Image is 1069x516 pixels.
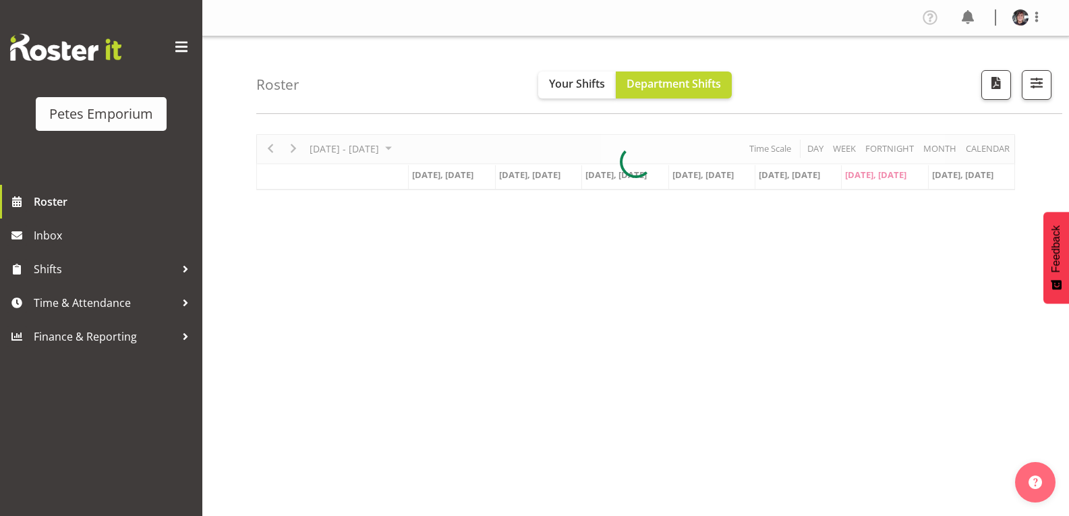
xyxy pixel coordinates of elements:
span: Department Shifts [627,76,721,91]
img: Rosterit website logo [10,34,121,61]
img: help-xxl-2.png [1029,476,1042,489]
span: Roster [34,192,196,212]
button: Your Shifts [538,71,616,98]
button: Filter Shifts [1022,70,1051,100]
span: Inbox [34,225,196,246]
button: Department Shifts [616,71,732,98]
span: Finance & Reporting [34,326,175,347]
span: Shifts [34,259,175,279]
span: Time & Attendance [34,293,175,313]
h4: Roster [256,77,299,92]
span: Feedback [1050,225,1062,273]
button: Download a PDF of the roster according to the set date range. [981,70,1011,100]
div: Petes Emporium [49,104,153,124]
button: Feedback - Show survey [1043,212,1069,304]
span: Your Shifts [549,76,605,91]
img: michelle-whaleb4506e5af45ffd00a26cc2b6420a9100.png [1012,9,1029,26]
